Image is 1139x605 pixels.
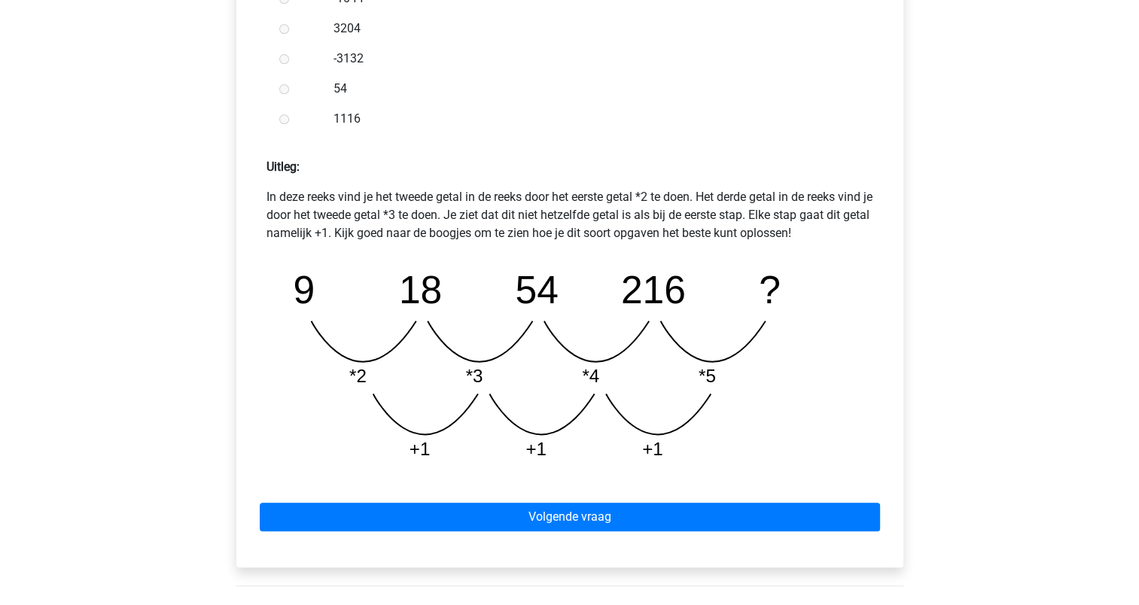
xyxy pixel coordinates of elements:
[260,503,880,531] a: Volgende vraag
[333,20,854,38] label: 3204
[266,188,873,242] p: In deze reeks vind je het tweede getal in de reeks door het eerste getal *2 te doen. Het derde ge...
[333,110,854,128] label: 1116
[642,439,663,459] tspan: +1
[621,267,686,311] tspan: 216
[266,160,300,174] strong: Uitleg:
[409,439,430,459] tspan: +1
[759,267,781,311] tspan: ?
[398,267,441,311] tspan: 18
[293,267,315,311] tspan: 9
[333,80,854,98] label: 54
[333,50,854,68] label: -3132
[525,439,547,459] tspan: +1
[515,267,558,311] tspan: 54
